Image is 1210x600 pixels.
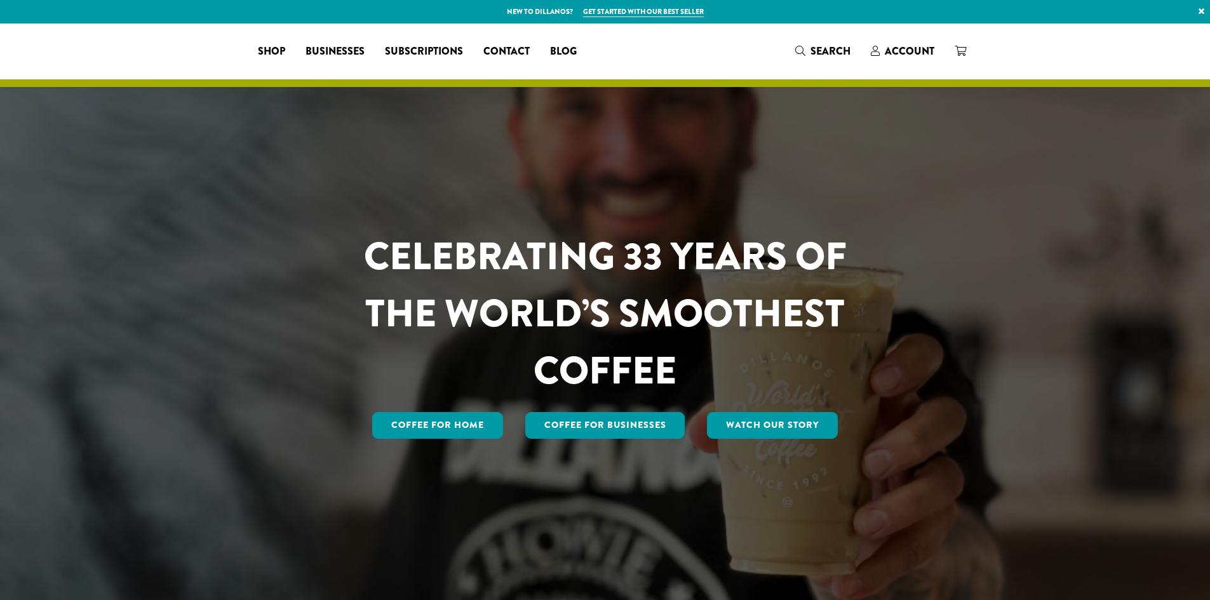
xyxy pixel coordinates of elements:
span: Blog [550,44,577,60]
a: Shop [248,41,295,62]
span: Shop [258,44,285,60]
h1: CELEBRATING 33 YEARS OF THE WORLD’S SMOOTHEST COFFEE [326,228,884,399]
span: Subscriptions [385,44,463,60]
a: Coffee For Businesses [525,412,685,439]
span: Businesses [306,44,365,60]
a: Get started with our best seller [583,6,704,17]
span: Search [810,44,850,58]
a: Coffee for Home [372,412,503,439]
a: Watch Our Story [707,412,838,439]
span: Contact [483,44,530,60]
span: Account [885,44,934,58]
a: Search [785,41,861,62]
